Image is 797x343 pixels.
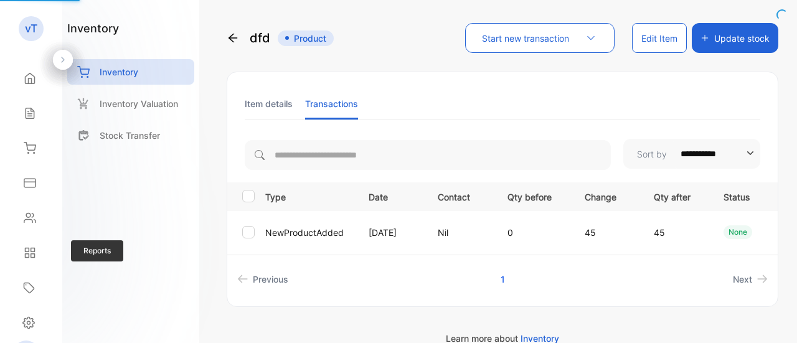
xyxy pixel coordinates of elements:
[733,273,752,286] span: Next
[654,188,697,204] p: Qty after
[632,23,687,53] button: Edit Item
[305,88,358,120] li: Transactions
[507,188,560,204] p: Qty before
[585,188,628,204] p: Change
[369,188,412,204] p: Date
[265,188,353,204] p: Type
[724,225,752,239] div: None
[100,97,178,110] p: Inventory Valuation
[278,31,334,46] span: Product
[728,268,773,291] a: Next page
[100,65,138,78] p: Inventory
[438,226,481,239] p: Nil
[637,148,667,161] p: Sort by
[67,20,119,37] h1: inventory
[724,188,767,204] p: Status
[507,226,560,239] p: 0
[260,210,354,255] td: NewProductAdded
[438,188,481,204] p: Contact
[623,139,760,169] button: Sort by
[227,23,334,53] div: dfd
[369,226,412,239] p: [DATE]
[654,226,697,239] p: 45
[692,23,778,53] button: Update stock
[253,273,288,286] span: Previous
[71,240,123,261] span: Reports
[67,123,194,148] a: Stock Transfer
[232,268,293,291] a: Previous page
[67,91,194,116] a: Inventory Valuation
[585,226,628,239] p: 45
[227,268,778,291] ul: Pagination
[486,268,520,291] a: Page 1 is your current page
[67,59,194,85] a: Inventory
[100,129,160,142] p: Stock Transfer
[245,88,293,120] li: Item details
[465,23,615,53] button: Start new transaction
[25,21,37,37] p: vT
